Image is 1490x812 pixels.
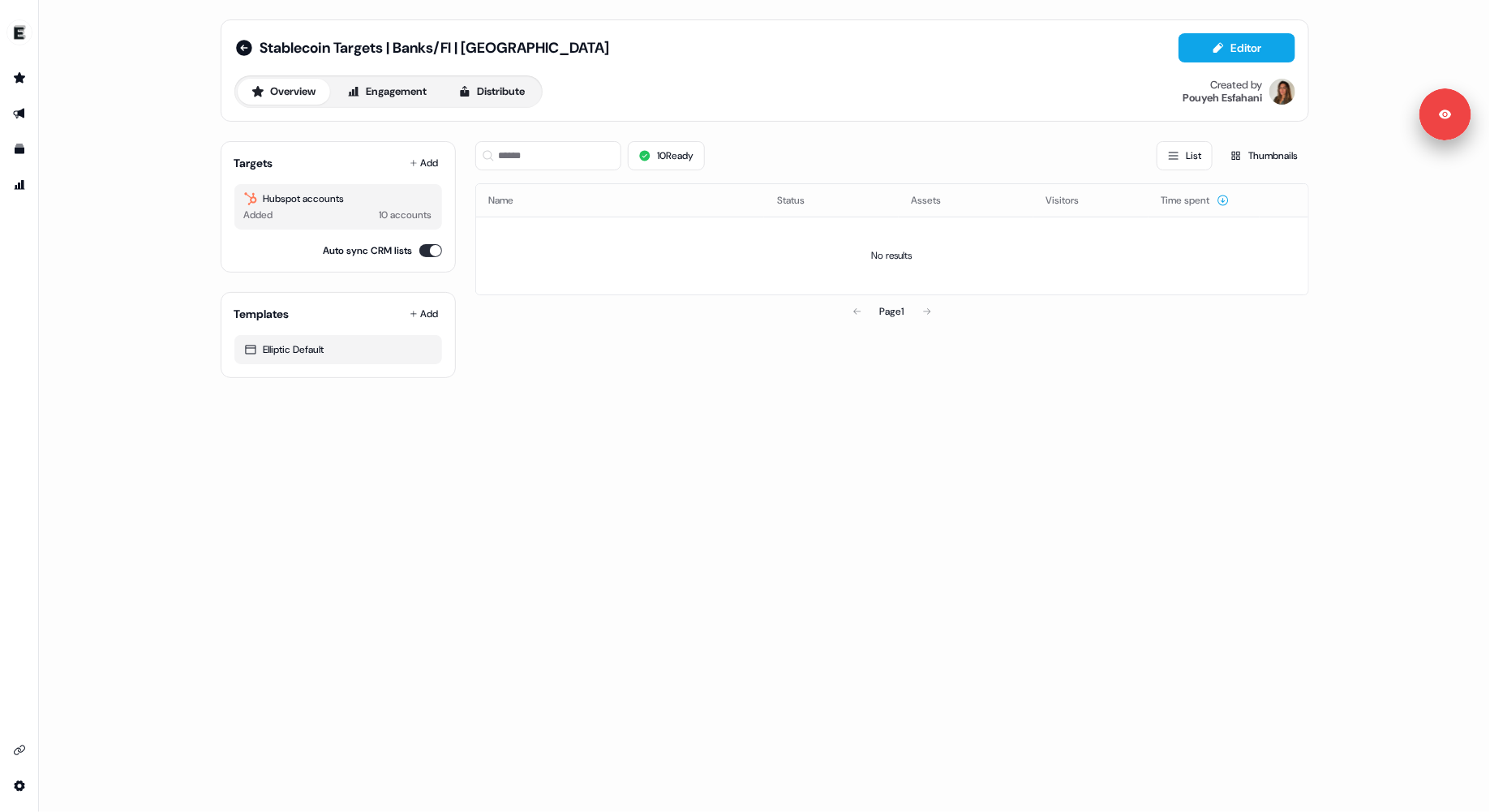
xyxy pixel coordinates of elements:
[1179,41,1295,58] a: Editor
[489,186,534,215] button: Name
[899,184,1033,217] th: Assets
[1269,79,1295,105] img: Pouyeh
[1046,186,1099,215] button: Visitors
[324,243,413,259] label: Auto sync CRM lists
[1162,186,1230,215] button: Time spent
[244,207,273,223] div: Added
[777,186,824,215] button: Status
[234,155,273,171] div: Targets
[238,79,330,105] button: Overview
[1179,33,1295,62] button: Editor
[6,101,32,127] a: Go to outbound experience
[444,79,539,105] button: Distribute
[380,207,432,223] div: 10 accounts
[880,303,904,320] div: Page 1
[628,141,705,170] button: 10Ready
[6,737,32,763] a: Go to integrations
[244,342,432,358] div: Elliptic Default
[1211,79,1263,92] div: Created by
[6,65,32,91] a: Go to prospects
[476,217,1308,294] td: No results
[333,79,441,105] button: Engagement
[1157,141,1213,170] button: List
[6,172,32,198] a: Go to attribution
[406,303,442,325] button: Add
[406,152,442,174] button: Add
[1183,92,1263,105] div: Pouyeh Esfahani
[260,38,610,58] span: Stablecoin Targets | Banks/FI | [GEOGRAPHIC_DATA]
[1219,141,1309,170] button: Thumbnails
[244,191,432,207] div: Hubspot accounts
[6,136,32,162] a: Go to templates
[6,773,32,799] a: Go to integrations
[234,306,290,322] div: Templates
